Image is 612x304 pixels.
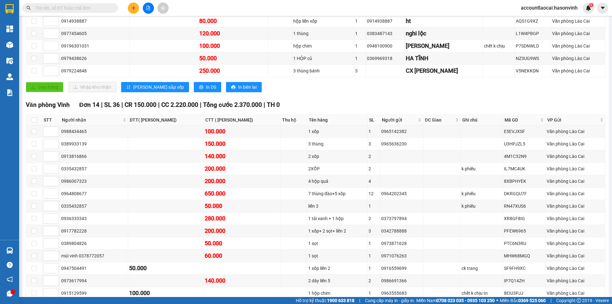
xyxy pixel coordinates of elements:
span: Người gửi [382,116,417,123]
input: Tìm tên, số ĐT hoặc mã đơn [35,4,110,11]
div: 0915129599 [61,290,127,297]
td: E5EVJXSF [503,125,545,138]
div: PFEW6965 [504,227,544,234]
td: P7SDNWLD [515,40,551,52]
div: 0373797894 [381,215,422,222]
span: Tổng cước 2.370.000 [203,101,262,108]
div: 0973871628 [381,240,422,247]
div: Văn phòng Lào Cai [547,128,604,135]
div: k phiếu [462,203,502,210]
div: 1 [355,42,365,49]
img: solution-icon [6,89,13,96]
div: 0979224848 [61,67,128,74]
div: 1 [368,240,379,247]
strong: 1900 633 818 [327,298,354,303]
td: Văn phòng Lào Cai [546,150,605,163]
div: 280.000 [205,214,279,223]
td: Văn phòng Lào Cai [546,237,605,250]
span: | [121,101,123,108]
span: accountlaocai.hasonvinh [516,4,583,12]
div: Văn phòng Lào Cai [547,178,604,185]
td: Văn phòng Lào Cai [546,212,605,225]
div: L1W4PBGP [516,30,550,37]
div: 0979438626 [61,55,128,62]
div: [PERSON_NAME] [406,41,482,50]
div: Văn phòng Lào Cai [547,240,604,247]
img: warehouse-icon [6,247,13,254]
span: Cung cấp máy in - giấy in: [365,297,415,304]
div: 650.000 [205,189,279,198]
div: mùi vinh 0378772057 [61,252,127,259]
div: SF9FH9XC [504,265,544,272]
img: warehouse-icon [6,73,13,80]
div: U3HPJZL5 [504,140,544,147]
div: 0342788888 [381,227,422,234]
td: Văn phòng Lào Cai [546,188,605,200]
span: | [264,101,265,108]
div: 0335432857 [61,165,127,172]
div: 200.000 [205,164,279,173]
div: 1 [368,203,379,210]
div: 1 [368,128,379,135]
div: 1 [368,265,379,272]
td: IL7MC4UK [503,163,545,175]
span: 1 [590,3,592,7]
div: 0914938887 [61,18,128,25]
div: Văn phòng Lào Cai [547,153,604,160]
div: 4 hộp quả [308,178,366,185]
td: 8EIU3PJJ [503,287,545,300]
div: 1 tải xanh + 1 hộp [308,215,366,222]
span: In DS [206,84,216,91]
th: Ghi chú [461,115,503,125]
div: liền 3 [308,203,366,210]
span: aim [161,6,165,10]
div: 12 [368,190,379,197]
img: warehouse-icon [6,41,13,48]
th: DTT( [PERSON_NAME]) [128,115,204,125]
div: 0963555683 [381,290,422,297]
div: 60.000 [205,251,279,260]
div: ht [406,17,482,26]
td: PTC6N3RU [503,237,545,250]
button: uploadGiao hàng [26,82,63,92]
div: 2 xốp [308,153,366,160]
div: chết k chịu tn [462,290,502,297]
div: RN47XUS6 [504,203,544,210]
button: file-add [143,3,154,14]
td: Văn phòng Lào Cai [546,175,605,188]
div: E5EVJXSF [504,128,544,135]
div: 80.000 [199,17,267,26]
span: Mã GD [505,116,539,123]
span: In biên lai [238,84,257,91]
td: L1W4PBGP [515,27,551,40]
td: Văn phòng Lào Cai [546,163,605,175]
div: 100.000 [205,127,279,136]
div: V5NEKKDN [516,67,550,74]
div: 0383487143 [367,30,404,37]
div: HA TĨNH [406,54,482,63]
div: IL7MC4UK [504,165,544,172]
div: Văn phòng Lào Cai [547,165,604,172]
td: Văn phòng Lào Cai [546,138,605,150]
span: sort-ascending [126,85,131,90]
div: Văn phòng Lào Cai [547,290,604,297]
div: 0964202345 [381,190,422,197]
div: Văn phòng Lào Cai [547,265,604,272]
td: PFEW6965 [503,225,545,237]
div: Văn phòng Lào Cai [547,277,604,284]
button: plus [128,3,139,14]
div: 0389804826 [61,240,127,247]
div: hộp liền xốp [293,18,353,25]
span: CC 2.220.000 [161,101,198,108]
div: IP7Q14ZH [504,277,544,284]
th: CTT ( [PERSON_NAME]) [204,115,280,125]
div: nghi lộc [406,29,482,38]
div: 250.000 [199,66,267,75]
span: caret-down [600,5,606,11]
div: 2 [368,165,379,172]
div: 1 [368,252,379,259]
div: 0964808677 [61,190,127,197]
img: logo-vxr [5,4,14,14]
div: 3 [355,67,365,74]
strong: 0369 525 060 [518,298,546,303]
